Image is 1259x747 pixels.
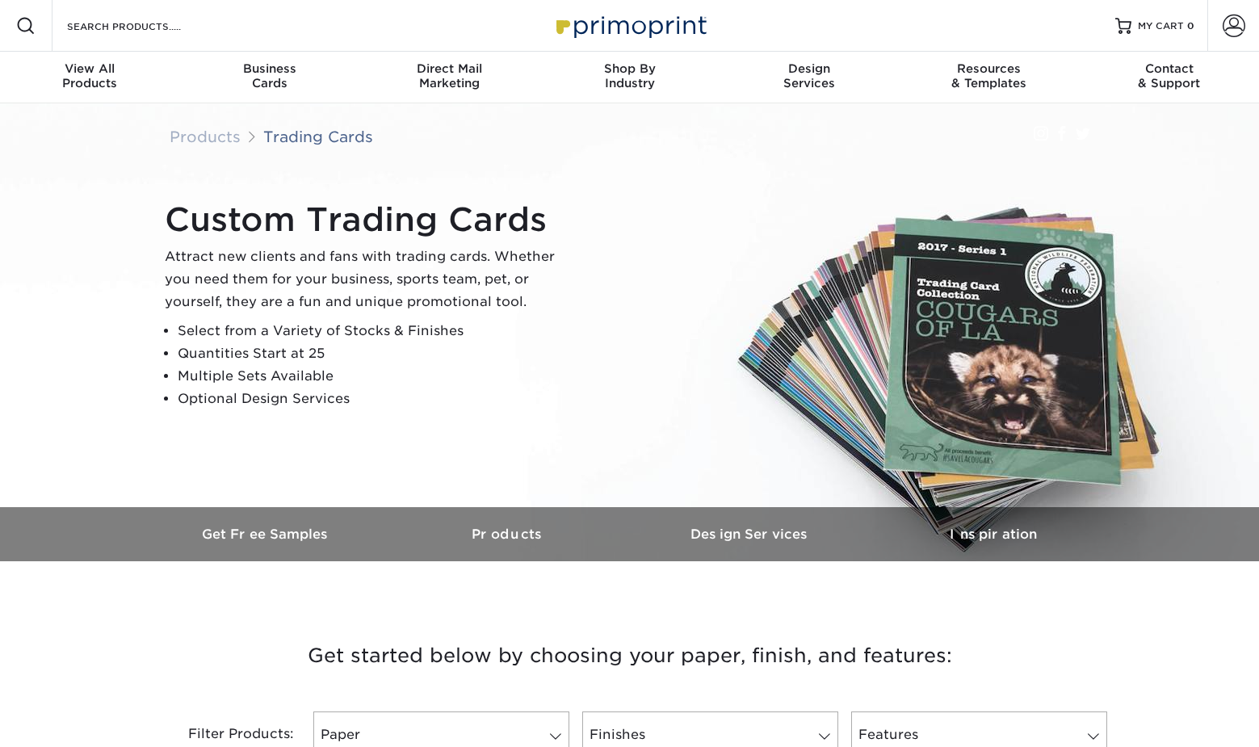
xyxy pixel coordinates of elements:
a: DesignServices [720,52,900,103]
h3: Get Free Samples [145,527,388,542]
img: Primoprint [549,8,711,43]
li: Select from a Variety of Stocks & Finishes [178,320,569,342]
span: Contact [1079,61,1259,76]
div: & Support [1079,61,1259,90]
a: Trading Cards [263,128,373,145]
a: Design Services [630,507,872,561]
span: MY CART [1138,19,1184,33]
span: Business [180,61,360,76]
input: SEARCH PRODUCTS..... [65,16,223,36]
div: & Templates [900,61,1080,90]
h3: Get started below by choosing your paper, finish, and features: [157,619,1102,692]
li: Optional Design Services [178,388,569,410]
a: Get Free Samples [145,507,388,561]
p: Attract new clients and fans with trading cards. Whether you need them for your business, sports ... [165,246,569,313]
a: Shop ByIndustry [539,52,720,103]
span: Design [720,61,900,76]
span: Shop By [539,61,720,76]
a: Direct MailMarketing [359,52,539,103]
div: Marketing [359,61,539,90]
a: Resources& Templates [900,52,1080,103]
div: Services [720,61,900,90]
a: BusinessCards [180,52,360,103]
a: Products [388,507,630,561]
h3: Inspiration [872,527,1114,542]
h3: Products [388,527,630,542]
div: Industry [539,61,720,90]
a: Products [170,128,241,145]
h3: Design Services [630,527,872,542]
span: Direct Mail [359,61,539,76]
li: Quantities Start at 25 [178,342,569,365]
h1: Custom Trading Cards [165,200,569,239]
span: 0 [1187,20,1194,31]
a: Contact& Support [1079,52,1259,103]
div: Cards [180,61,360,90]
li: Multiple Sets Available [178,365,569,388]
a: Inspiration [872,507,1114,561]
span: Resources [900,61,1080,76]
